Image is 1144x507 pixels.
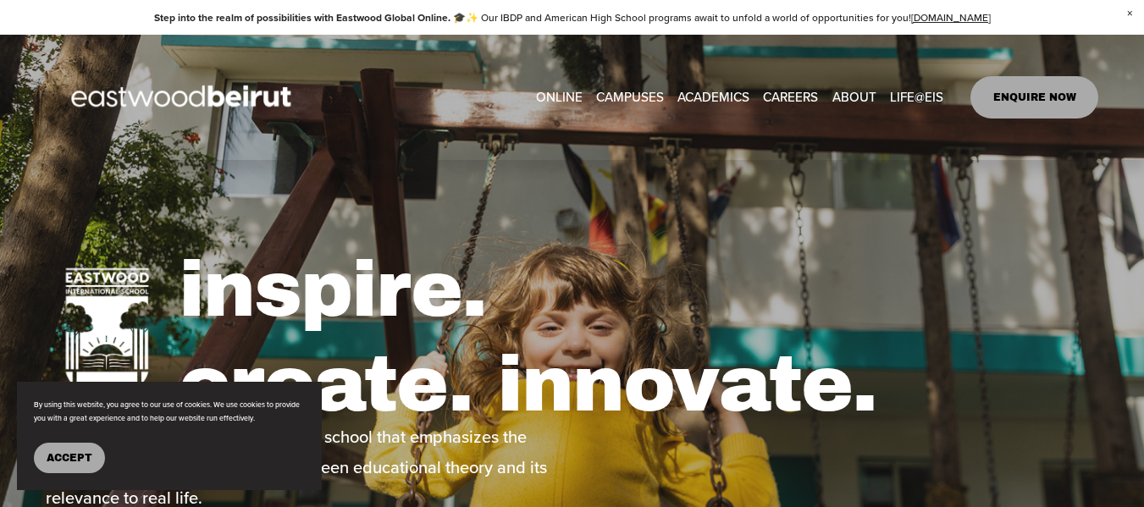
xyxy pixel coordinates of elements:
h1: inspire. create. innovate. [179,243,1098,432]
a: folder dropdown [596,84,664,109]
p: By using this website, you agree to our use of cookies. We use cookies to provide you with a grea... [34,399,305,426]
a: ENQUIRE NOW [970,76,1098,118]
a: folder dropdown [832,84,876,109]
span: CAMPUSES [596,85,664,108]
span: Accept [47,452,92,464]
a: folder dropdown [677,84,749,109]
a: [DOMAIN_NAME] [911,10,991,25]
a: CAREERS [763,84,818,109]
a: ONLINE [536,84,583,109]
img: EastwoodIS Global Site [46,54,322,141]
a: folder dropdown [890,84,943,109]
span: LIFE@EIS [890,85,943,108]
button: Accept [34,443,105,473]
span: ABOUT [832,85,876,108]
section: Cookie banner [17,382,322,490]
span: ACADEMICS [677,85,749,108]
